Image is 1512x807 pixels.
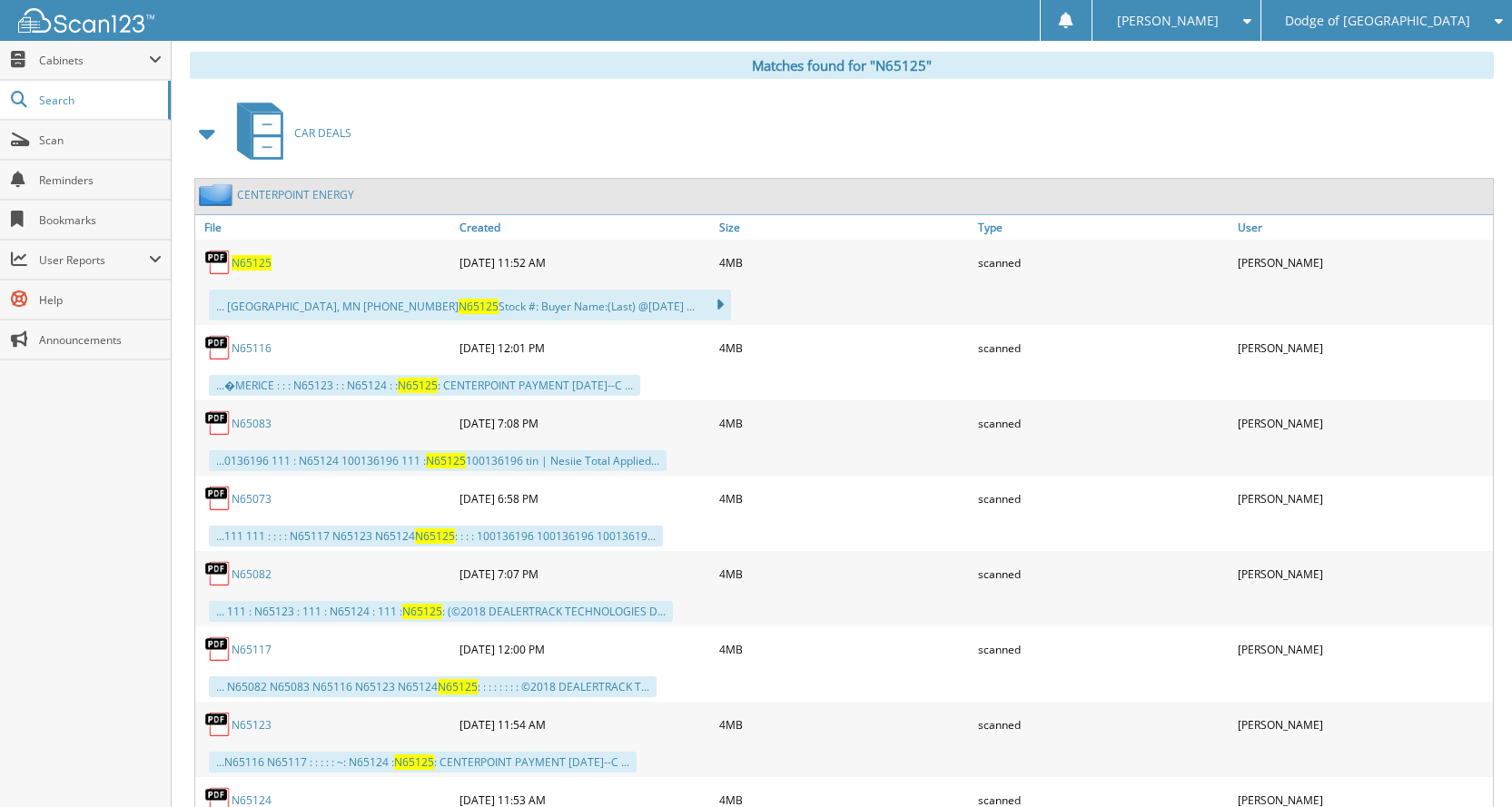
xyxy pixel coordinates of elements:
div: [PERSON_NAME] [1233,405,1493,441]
div: scanned [973,556,1233,592]
div: scanned [973,480,1233,517]
a: N65125 [232,255,272,271]
div: 4MB [715,330,974,366]
div: [PERSON_NAME] [1233,244,1493,280]
img: folder2.png [199,183,237,206]
div: [PERSON_NAME] [1233,631,1493,667]
span: Search [39,93,159,108]
div: scanned [973,330,1233,366]
div: scanned [973,244,1233,280]
a: Size [715,215,974,240]
img: PDF.png [204,560,232,587]
span: N65125 [438,679,478,694]
a: File [195,215,455,240]
span: N65125 [426,453,466,468]
div: scanned [973,631,1233,667]
div: [PERSON_NAME] [1233,330,1493,366]
span: N65125 [415,528,455,544]
span: N65125 [394,754,434,770]
span: Reminders [39,172,162,188]
div: [PERSON_NAME] [1233,556,1493,592]
img: PDF.png [204,635,232,663]
div: [DATE] 12:01 PM [455,330,715,366]
a: N65082 [232,566,272,582]
a: Type [973,215,1233,240]
div: [DATE] 6:58 PM [455,480,715,517]
iframe: Chat Widget [1421,720,1512,807]
span: [PERSON_NAME] [1117,15,1219,26]
img: PDF.png [204,334,232,361]
span: Bookmarks [39,212,162,228]
div: [DATE] 12:00 PM [455,631,715,667]
div: ...111 111 : : : : N65117 N65123 N65124 : : : : 100136196 100136196 10013619... [209,526,663,546]
div: ...0136196 111 : N65124 100136196 111 : 100136196 tin | Nesiie Total Applied... [209,450,667,471]
div: ...�MERICE : : : N65123 : : N65124 : : : CENTERPOINT PAYMENT [DATE]--C ... [209,375,640,396]
span: Announcements [39,332,162,348]
span: User Reports [39,252,149,268]
div: ... N65082 N65083 N65116 N65123 N65124 : : : : : : : : ©2018 DEALERTRACK T... [209,676,657,697]
div: 4MB [715,405,974,441]
span: N65125 [398,378,438,393]
div: 4MB [715,556,974,592]
div: [PERSON_NAME] [1233,480,1493,517]
a: N65117 [232,642,272,657]
a: CAR DEALS [226,97,351,169]
span: N65125 [402,604,442,619]
div: 4MB [715,631,974,667]
a: N65123 [232,717,272,733]
div: [DATE] 11:54 AM [455,706,715,743]
a: CENTERPOINT ENERGY [237,187,354,202]
div: [DATE] 11:52 AM [455,244,715,280]
span: Scan [39,133,162,148]
img: PDF.png [204,409,232,437]
span: N65125 [459,299,499,314]
div: [DATE] 7:07 PM [455,556,715,592]
img: PDF.png [204,249,232,276]
div: ...N65116 N65117 : : : : : ~: N65124 : : CENTERPOINT PAYMENT [DATE]--C ... [209,752,637,773]
div: scanned [973,706,1233,743]
a: N65116 [232,340,272,356]
div: 4MB [715,244,974,280]
div: 4MB [715,480,974,517]
div: scanned [973,405,1233,441]
span: Help [39,292,162,308]
img: scan123-logo-white.svg [18,8,154,33]
span: Dodge of [GEOGRAPHIC_DATA] [1285,15,1470,26]
a: N65073 [232,491,272,507]
img: PDF.png [204,711,232,738]
a: Created [455,215,715,240]
span: Cabinets [39,53,149,68]
a: N65083 [232,416,272,431]
a: User [1233,215,1493,240]
div: [PERSON_NAME] [1233,706,1493,743]
span: CAR DEALS [294,125,351,141]
div: Matches found for "N65125" [190,52,1494,79]
div: ... 111 : N65123 : 111 : N65124 : 111 : : (©2018 DEALERTRACK TECHNOLOGIES D... [209,601,673,622]
div: [DATE] 7:08 PM [455,405,715,441]
div: ... [GEOGRAPHIC_DATA], MN [PHONE_NUMBER] Stock #: Buyer Name:(Last) @[DATE] ... [209,290,731,320]
div: 4MB [715,706,974,743]
img: PDF.png [204,485,232,512]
